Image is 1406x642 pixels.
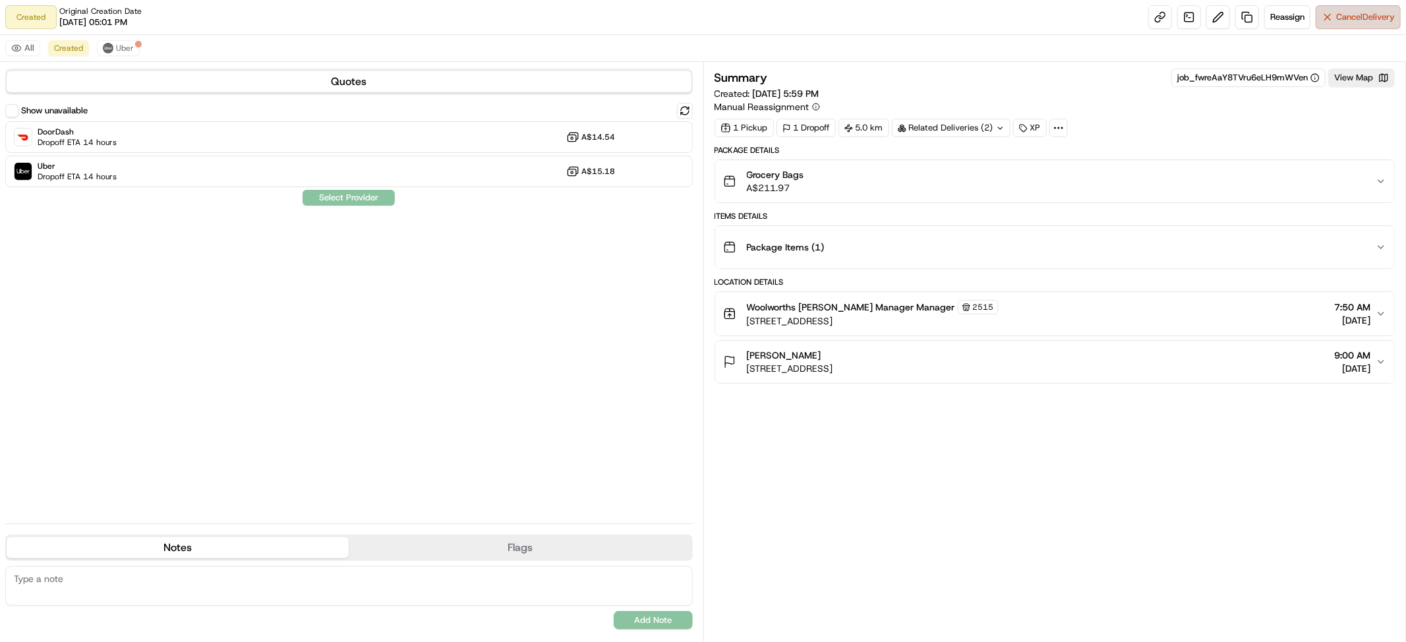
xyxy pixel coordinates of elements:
[38,137,117,148] span: Dropoff ETA 14 hours
[38,171,117,182] span: Dropoff ETA 14 hours
[973,302,994,312] span: 2515
[747,181,804,194] span: A$211.97
[838,119,889,137] div: 5.0 km
[747,241,825,254] span: Package Items ( 1 )
[7,537,349,558] button: Notes
[1316,5,1401,29] button: CancelDelivery
[715,277,1395,287] div: Location Details
[1334,301,1370,314] span: 7:50 AM
[566,131,616,144] button: A$14.54
[747,314,999,328] span: [STREET_ADDRESS]
[715,100,820,113] button: Manual Reassignment
[1264,5,1310,29] button: Reassign
[566,165,616,178] button: A$15.18
[1270,11,1304,23] span: Reassign
[715,100,809,113] span: Manual Reassignment
[747,362,833,375] span: [STREET_ADDRESS]
[582,166,616,177] span: A$15.18
[747,168,804,181] span: Grocery Bags
[54,43,83,53] span: Created
[103,43,113,53] img: uber-new-logo.jpeg
[1334,362,1370,375] span: [DATE]
[349,537,691,558] button: Flags
[715,87,819,100] span: Created:
[715,211,1395,221] div: Items Details
[59,6,142,16] span: Original Creation Date
[747,301,955,314] span: Woolworths [PERSON_NAME] Manager Manager
[5,40,40,56] button: All
[715,145,1395,156] div: Package Details
[1328,69,1395,87] button: View Map
[776,119,836,137] div: 1 Dropoff
[116,43,134,53] span: Uber
[38,127,117,137] span: DoorDash
[1334,314,1370,327] span: [DATE]
[21,105,88,117] label: Show unavailable
[1177,72,1320,84] button: job_fwreAaY8TVru6eLH9mWVen
[753,88,819,100] span: [DATE] 5:59 PM
[7,71,691,92] button: Quotes
[715,226,1395,268] button: Package Items (1)
[15,129,32,146] img: DoorDash
[97,40,140,56] button: Uber
[715,341,1395,383] button: [PERSON_NAME][STREET_ADDRESS]9:00 AM[DATE]
[582,132,616,142] span: A$14.54
[1334,349,1370,362] span: 9:00 AM
[1013,119,1047,137] div: XP
[38,161,117,171] span: Uber
[15,163,32,180] img: Uber
[48,40,89,56] button: Created
[715,72,768,84] h3: Summary
[1336,11,1395,23] span: Cancel Delivery
[747,349,821,362] span: [PERSON_NAME]
[59,16,127,28] span: [DATE] 05:01 PM
[715,160,1395,202] button: Grocery BagsA$211.97
[715,119,774,137] div: 1 Pickup
[892,119,1011,137] div: Related Deliveries (2)
[715,292,1395,336] button: Woolworths [PERSON_NAME] Manager Manager2515[STREET_ADDRESS]7:50 AM[DATE]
